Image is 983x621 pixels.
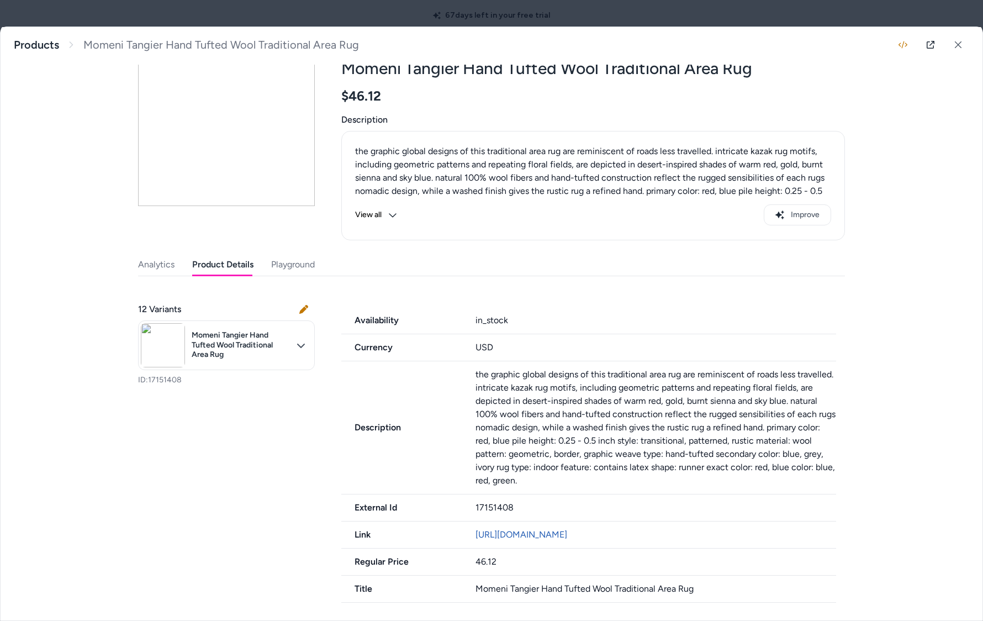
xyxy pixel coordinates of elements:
p: ID: 17151408 [138,375,315,386]
a: Products [14,38,59,52]
span: 12 Variants [138,303,181,316]
button: View all [355,204,397,225]
button: Product Details [192,254,253,276]
div: in_stock [475,314,837,327]
div: 17151408 [475,501,837,514]
div: Momeni Tangier Hand Tufted Wool Traditional Area Rug [475,582,837,596]
img: rules [141,323,185,367]
span: Link [341,528,462,541]
span: Description [341,113,845,127]
span: Availability [341,314,462,327]
span: Momeni Tangier Hand Tufted Wool Traditional Area Rug [192,330,290,360]
div: USD [475,341,837,354]
span: $46.12 [341,88,381,104]
span: Title [341,582,462,596]
span: Description [341,421,462,434]
h2: Momeni Tangier Hand Tufted Wool Traditional Area Rug [341,58,845,79]
span: Regular Price [341,555,462,569]
span: Momeni Tangier Hand Tufted Wool Traditional Area Rug [83,38,359,52]
span: Currency [341,341,462,354]
button: Analytics [138,254,175,276]
div: 46.12 [475,555,837,569]
button: Improve [764,204,831,225]
button: Momeni Tangier Hand Tufted Wool Traditional Area Rug [138,320,315,370]
a: [URL][DOMAIN_NAME] [475,529,567,540]
p: the graphic global designs of this traditional area rug are reminiscent of roads less travelled. ... [355,145,831,238]
button: Playground [271,254,315,276]
nav: breadcrumb [14,38,359,52]
span: External Id [341,501,462,514]
img: rules [138,29,315,206]
p: the graphic global designs of this traditional area rug are reminiscent of roads less travelled. ... [475,368,837,487]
